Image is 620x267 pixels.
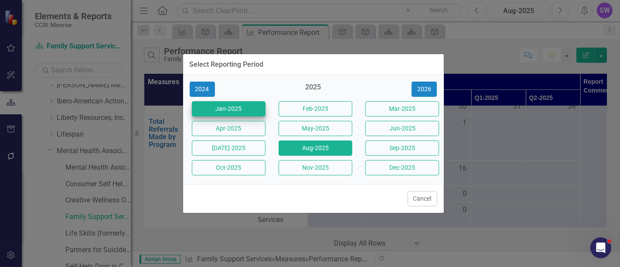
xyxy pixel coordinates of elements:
[279,160,352,175] button: Nov-2025
[192,160,266,175] button: Oct-2025
[192,140,266,156] button: [DATE]-2025
[365,160,439,175] button: Dec-2025
[590,237,611,258] iframe: Intercom live chat
[190,61,264,68] div: Select Reporting Period
[279,140,352,156] button: Aug-2025
[279,121,352,136] button: May-2025
[192,101,266,116] button: Jan-2025
[279,101,352,116] button: Feb-2025
[365,121,439,136] button: Jun-2025
[365,101,439,116] button: Mar-2025
[408,191,437,206] button: Cancel
[412,82,437,97] button: 2026
[190,82,215,97] button: 2024
[192,121,266,136] button: Apr-2025
[365,140,439,156] button: Sep-2025
[276,82,350,97] div: 2025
